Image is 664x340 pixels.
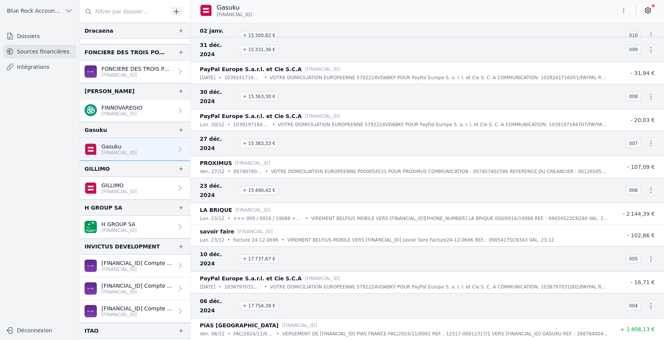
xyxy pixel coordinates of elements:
[305,112,340,120] p: [FINANCIAL_ID]
[101,282,173,290] p: [FINANCIAL_ID] Compte Business Package Invictus Development
[80,216,190,238] a: H GROUP SA [FINANCIAL_ID]
[101,227,137,233] p: [FINANCIAL_ID]
[85,125,107,135] div: Gasuku
[277,330,279,338] div: •
[224,74,261,82] p: 1039241716051/PAYPAL
[101,182,137,189] p: GILLIMO
[200,134,237,153] span: 27 déc. 2024
[200,74,216,82] p: [DATE]
[101,143,137,150] p: Gasuku
[626,254,641,263] span: 005
[3,324,76,337] button: Déconnexion
[270,74,609,82] p: VOTRE DOMICILIATION EUROPEENNE 5792224VDABKY POUR PayPal Europe S. a. r. l. et Cie S. C. A COMMUN...
[217,3,252,12] p: Gasuku
[101,150,137,156] p: [FINANCIAL_ID]
[627,232,655,238] span: - 102,86 €
[233,215,302,222] p: +++ 000 / 0016 / 19088 +++
[219,283,221,291] div: •
[200,121,224,128] p: lun. 30/12
[200,181,237,200] span: 23 déc. 2024
[101,289,173,295] p: [FINANCIAL_ID]
[227,168,230,175] div: •
[270,283,609,291] p: VOTRE DOMICILIATION EUROPEENNE 5792224VDABKY POUR PayPal Europe S. a. r. l. et Cie S. C. A COMMUN...
[626,186,641,195] span: 006
[627,164,655,170] span: - 107,09 €
[626,45,641,54] span: 009
[85,203,122,212] div: H GROUP SA
[200,40,237,59] span: 31 déc. 2024
[85,242,160,251] div: INVICTUS DEVELOPMENT
[217,12,252,18] span: [FINANCIAL_ID]
[626,139,641,148] span: 007
[80,138,190,161] a: Gasuku [FINANCIAL_ID]
[3,60,76,74] a: Intégrations
[311,215,609,222] p: VIREMENT BELFIUS MOBILE VERS [FINANCIAL_ID][PHONE_NUMBER] LA BRIQUE 000/0016/19088 REF. : 0905452...
[240,301,279,310] span: + 17 754,38 €
[85,65,97,78] img: BEOBANK_CTBKBEBX.png
[227,236,230,244] div: •
[265,168,268,175] div: •
[101,111,143,117] p: [FINANCIAL_ID]
[305,65,340,73] p: [FINANCIAL_ID]
[101,312,173,318] p: [FINANCIAL_ID]
[200,65,302,74] p: PayPal Europe S.a.r.l. et Cie S.C.A
[272,121,275,128] div: •
[278,121,609,128] p: VOTRE DOMICILIATION EUROPEENNE 5792224VDABKY POUR PayPal Europe S. a. r. l. et Cie S. C. A COMMUN...
[200,87,237,106] span: 30 déc. 2024
[200,215,224,222] p: lun. 23/12
[200,26,237,45] span: 02 janv. 2025
[200,158,232,168] p: PROXIMUS
[200,250,237,268] span: 10 déc. 2024
[235,159,271,167] p: [FINANCIAL_ID]
[200,274,302,283] p: PayPal Europe S.a.r.l. et Cie S.C.A
[282,330,609,338] p: VERSEMENT DE [FINANCIAL_ID] PIAS FRANCE FAC/2024/11/0001 REF. : 12317-00012317/1 VERS [FINANCIAL_...
[80,300,190,323] a: [FINANCIAL_ID] Compte Go [PERSON_NAME] [FINANCIAL_ID]
[200,236,224,244] p: lun. 23/12
[101,188,137,195] p: [FINANCIAL_ID]
[200,297,237,315] span: 06 déc. 2024
[200,330,224,338] p: ven. 06/12
[240,45,279,54] span: + 15 331,36 €
[85,182,97,194] img: belfius.png
[101,72,173,78] p: [FINANCIAL_ID]
[237,228,273,235] p: [FINANCIAL_ID]
[101,305,173,312] p: [FINANCIAL_ID] Compte Go [PERSON_NAME]
[85,260,97,272] img: BEOBANK_CTBKBEBX.png
[626,301,641,310] span: 004
[227,330,230,338] div: •
[200,227,234,236] p: savoir faire
[7,7,62,15] span: Blue Rock Accounting
[264,283,267,291] div: •
[305,215,308,222] div: •
[85,326,98,335] div: ITAO
[85,87,134,96] div: [PERSON_NAME]
[282,322,317,329] p: [FINANCIAL_ID]
[3,29,76,43] a: Dossiers
[235,206,271,214] p: [FINANCIAL_ID]
[219,74,221,82] div: •
[101,266,173,272] p: [FINANCIAL_ID]
[305,275,340,282] p: [FINANCIAL_ID]
[3,45,76,58] a: Sources financières
[271,168,609,175] p: VOTRE DOMICILIATION EUROPEENNE P000054531 POUR PROXIMUS COMMUNICATION : 007407402586 REFERENCE DU...
[101,65,173,73] p: FONCIERE DES TROIS PONTS
[80,60,190,83] a: FONCIERE DES TROIS PONTS [FINANCIAL_ID]
[200,283,216,291] p: [DATE]
[101,104,143,112] p: FINNOVAREGIO
[200,168,224,175] p: ven. 27/12
[287,236,554,244] p: VIREMENT BELFIUS MOBILE VERS [FINANCIAL_ID] savoir faire Facture24-12-0696 REF. : 09054175CN343 V...
[85,104,97,117] img: triodosbank.png
[234,168,262,175] p: 007407402586
[85,26,113,35] div: Dracaena
[200,112,302,121] p: PayPal Europe S.a.r.l. et Cie S.C.A
[240,254,279,263] span: + 17 737,67 €
[200,321,279,330] p: PIAS [GEOGRAPHIC_DATA]
[80,277,190,300] a: [FINANCIAL_ID] Compte Business Package Invictus Development [FINANCIAL_ID]
[240,186,279,195] span: + 15 490,42 €
[631,70,655,76] span: - 31,94 €
[620,326,655,332] span: + 1 408,13 €
[233,236,279,244] p: Facture 24-12-0696
[626,31,641,40] span: 010
[240,31,279,40] span: + 15 300,82 €
[626,92,641,101] span: 008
